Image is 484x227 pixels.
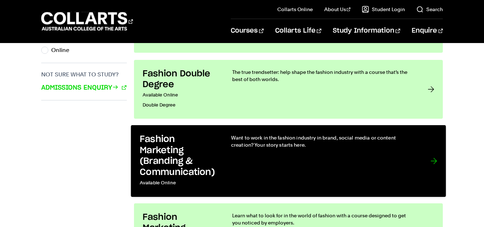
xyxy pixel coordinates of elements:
[362,6,405,13] a: Student Login
[131,125,446,197] a: Fashion Marketing (Branding & Communication) Available Online Want to work in the fashion industr...
[333,19,400,43] a: Study Information
[41,70,127,79] h3: Not sure what to study?
[41,83,126,93] a: Admissions Enquiry
[275,19,321,43] a: Collarts Life
[51,45,75,55] label: Online
[232,212,413,226] p: Learn what to look for in the world of fashion with a course designed to get you noticed by emplo...
[232,68,413,83] p: The true trendsetter: help shape the fashion industry with a course that’s the best of both worlds.
[134,60,443,119] a: Fashion Double Degree Available OnlineDouble Degree The true trendsetter: help shape the fashion ...
[140,178,216,188] p: Available Online
[143,100,218,110] p: Double Degree
[324,6,351,13] a: About Us
[140,134,216,178] h3: Fashion Marketing (Branding & Communication)
[41,11,133,32] div: Go to homepage
[231,134,416,149] p: Want to work in the fashion industry in brand, social media or content creation? Your story start...
[277,6,313,13] a: Collarts Online
[143,68,218,90] h3: Fashion Double Degree
[416,6,443,13] a: Search
[412,19,443,43] a: Enquire
[231,19,263,43] a: Courses
[143,90,218,100] p: Available Online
